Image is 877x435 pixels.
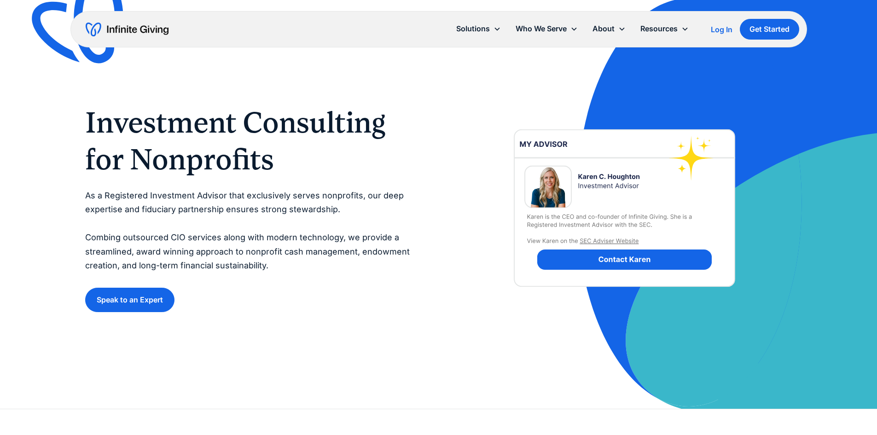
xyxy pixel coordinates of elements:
div: About [592,23,615,35]
a: Get Started [740,19,799,40]
div: Log In [711,26,732,33]
img: investment-advisor-nonprofit-financial [501,88,748,328]
a: Log In [711,24,732,35]
a: home [86,22,168,37]
a: Speak to an Expert [85,288,174,312]
div: Who We Serve [516,23,567,35]
h1: Investment Consulting for Nonprofits [85,104,420,178]
div: Solutions [456,23,490,35]
div: Who We Serve [508,19,585,39]
div: Resources [640,23,678,35]
div: Solutions [449,19,508,39]
div: Resources [633,19,696,39]
p: As a Registered Investment Advisor that exclusively serves nonprofits, our deep expertise and fid... [85,189,420,273]
div: About [585,19,633,39]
